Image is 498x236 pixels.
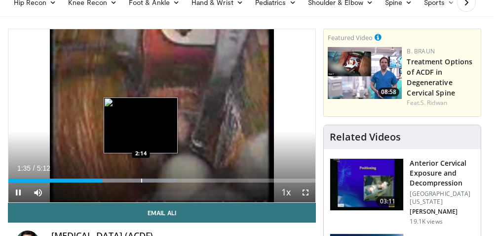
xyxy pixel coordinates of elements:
[8,179,316,183] div: Progress Bar
[330,158,475,226] a: 03:11 Anterior Cervical Exposure and Decompression [GEOGRAPHIC_DATA][US_STATE] [PERSON_NAME] 19.1...
[8,203,316,223] a: Email Ali
[378,88,399,96] span: 08:58
[104,97,178,153] img: image.jpeg
[410,218,442,226] p: 19.1K views
[330,131,401,143] h4: Related Videos
[376,196,400,206] span: 03:11
[328,33,373,42] small: Featured Video
[410,158,475,188] h3: Anterior Cervical Exposure and Decompression
[407,47,434,55] a: B. Braun
[330,159,403,210] img: 38786_0000_3.png.150x105_q85_crop-smart_upscale.jpg
[17,164,31,172] span: 1:35
[328,47,402,99] img: 009a77ed-cfd7-46ce-89c5-e6e5196774e0.150x105_q85_crop-smart_upscale.jpg
[28,183,48,202] button: Mute
[410,208,475,216] p: [PERSON_NAME]
[8,29,316,202] video-js: Video Player
[296,183,315,202] button: Fullscreen
[33,164,35,172] span: /
[407,57,472,97] a: Treatment Options of ACDF in Degenerative Cervical Spine
[407,98,477,107] div: Feat.
[8,183,28,202] button: Pause
[37,164,50,172] span: 5:12
[276,183,296,202] button: Playback Rate
[410,190,475,206] p: [GEOGRAPHIC_DATA][US_STATE]
[421,98,447,107] a: S. Ridwan
[328,47,402,99] a: 08:58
